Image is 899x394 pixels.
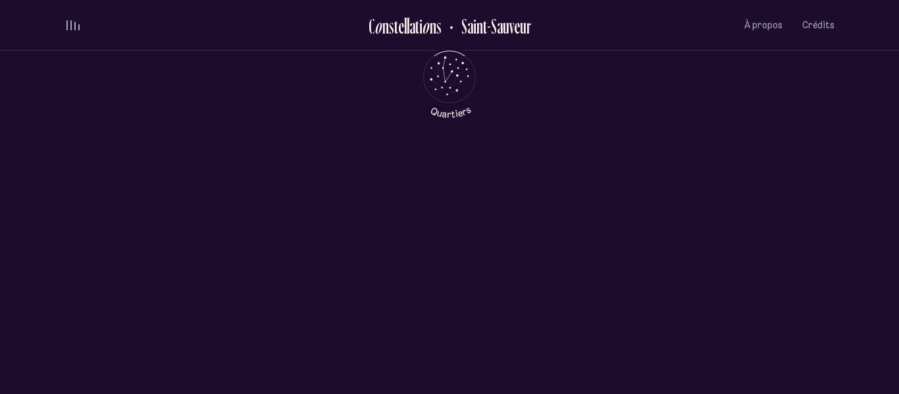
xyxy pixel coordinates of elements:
button: Retour au Quartier [442,14,531,36]
div: t [415,15,419,37]
div: s [389,15,394,37]
div: l [404,15,407,37]
div: C [369,15,374,37]
span: Crédits [802,20,835,31]
div: o [422,15,430,37]
div: o [374,15,382,37]
h2: Saint-Sauveur [451,15,531,37]
div: a [409,15,415,37]
button: À propos [744,10,783,41]
div: n [382,15,389,37]
tspan: Quartiers [428,103,473,120]
div: i [419,15,423,37]
div: t [394,15,398,37]
div: l [407,15,409,37]
button: Crédits [802,10,835,41]
div: n [430,15,436,37]
button: volume audio [64,18,82,32]
div: s [436,15,442,37]
button: Retour au menu principal [411,51,488,118]
div: e [398,15,404,37]
span: À propos [744,20,783,31]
